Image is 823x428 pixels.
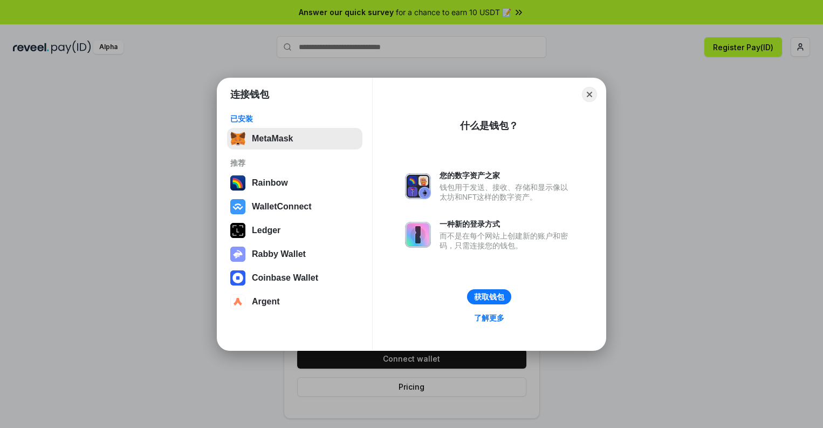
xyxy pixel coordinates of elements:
div: 您的数字资产之家 [440,171,573,180]
img: svg+xml,%3Csvg%20width%3D%2228%22%20height%3D%2228%22%20viewBox%3D%220%200%2028%2028%22%20fill%3D... [230,199,245,214]
div: 了解更多 [474,313,504,323]
button: Argent [227,291,362,312]
img: svg+xml,%3Csvg%20width%3D%22120%22%20height%3D%22120%22%20viewBox%3D%220%200%20120%20120%22%20fil... [230,175,245,191]
div: Coinbase Wallet [252,273,318,283]
img: svg+xml,%3Csvg%20xmlns%3D%22http%3A%2F%2Fwww.w3.org%2F2000%2Fsvg%22%20fill%3D%22none%22%20viewBox... [405,222,431,248]
div: Argent [252,297,280,307]
button: 获取钱包 [467,289,511,304]
div: 什么是钱包？ [460,119,518,132]
div: 推荐 [230,158,359,168]
button: Ledger [227,220,362,241]
div: 获取钱包 [474,292,504,302]
div: Rainbow [252,178,288,188]
h1: 连接钱包 [230,88,269,101]
button: Rainbow [227,172,362,194]
img: svg+xml,%3Csvg%20width%3D%2228%22%20height%3D%2228%22%20viewBox%3D%220%200%2028%2028%22%20fill%3D... [230,270,245,286]
button: MetaMask [227,128,362,150]
a: 了解更多 [468,311,511,325]
button: Close [582,87,597,102]
div: 已安装 [230,114,359,124]
div: Ledger [252,226,280,235]
button: Coinbase Wallet [227,267,362,289]
div: 一种新的登录方式 [440,219,573,229]
button: WalletConnect [227,196,362,218]
img: svg+xml,%3Csvg%20xmlns%3D%22http%3A%2F%2Fwww.w3.org%2F2000%2Fsvg%22%20fill%3D%22none%22%20viewBox... [230,247,245,262]
div: 钱包用于发送、接收、存储和显示像以太坊和NFT这样的数字资产。 [440,182,573,202]
div: WalletConnect [252,202,312,212]
div: MetaMask [252,134,293,144]
img: svg+xml,%3Csvg%20fill%3D%22none%22%20height%3D%2233%22%20viewBox%3D%220%200%2035%2033%22%20width%... [230,131,245,146]
div: Rabby Wallet [252,249,306,259]
img: svg+xml,%3Csvg%20xmlns%3D%22http%3A%2F%2Fwww.w3.org%2F2000%2Fsvg%22%20fill%3D%22none%22%20viewBox... [405,173,431,199]
div: 而不是在每个网站上创建新的账户和密码，只需连接您的钱包。 [440,231,573,250]
button: Rabby Wallet [227,243,362,265]
img: svg+xml,%3Csvg%20width%3D%2228%22%20height%3D%2228%22%20viewBox%3D%220%200%2028%2028%22%20fill%3D... [230,294,245,309]
img: svg+xml,%3Csvg%20xmlns%3D%22http%3A%2F%2Fwww.w3.org%2F2000%2Fsvg%22%20width%3D%2228%22%20height%3... [230,223,245,238]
